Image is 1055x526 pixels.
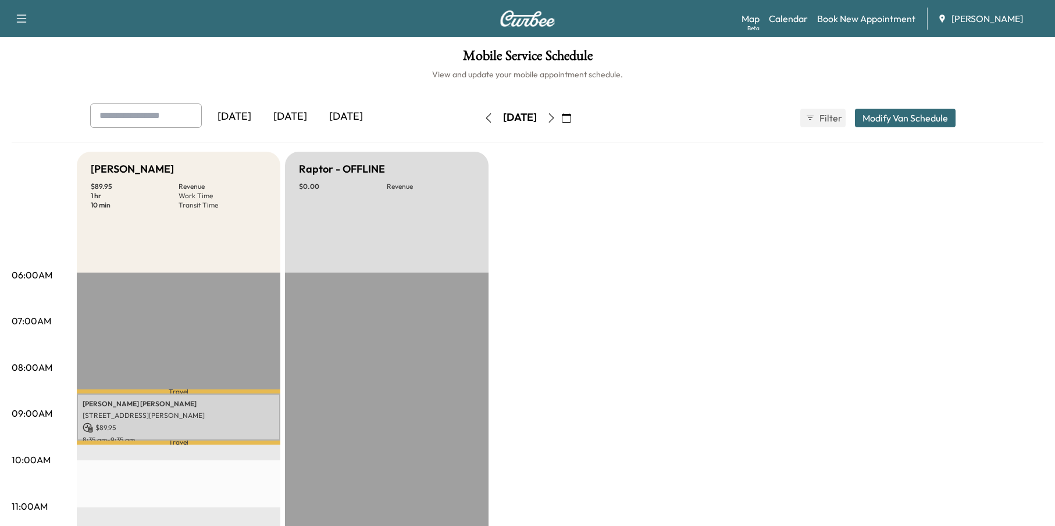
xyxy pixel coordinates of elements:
button: Filter [800,109,846,127]
p: 1 hr [91,191,179,201]
p: Revenue [179,182,266,191]
img: Curbee Logo [500,10,555,27]
p: Revenue [387,182,475,191]
h5: Raptor - OFFLINE [299,161,385,177]
div: [DATE] [206,103,262,130]
h5: [PERSON_NAME] [91,161,174,177]
p: Travel [77,389,280,393]
span: [PERSON_NAME] [951,12,1023,26]
h1: Mobile Service Schedule [12,49,1043,69]
p: 10:00AM [12,453,51,467]
p: 11:00AM [12,499,48,513]
a: MapBeta [742,12,760,26]
p: $ 89.95 [83,423,275,433]
span: Filter [819,111,840,125]
p: [PERSON_NAME] [PERSON_NAME] [83,399,275,409]
div: [DATE] [318,103,374,130]
p: [STREET_ADDRESS][PERSON_NAME] [83,411,275,420]
p: 06:00AM [12,268,52,282]
button: Modify Van Schedule [855,109,956,127]
a: Book New Appointment [817,12,915,26]
p: 10 min [91,201,179,210]
p: $ 0.00 [299,182,387,191]
p: 07:00AM [12,314,51,328]
p: Transit Time [179,201,266,210]
h6: View and update your mobile appointment schedule. [12,69,1043,80]
p: $ 89.95 [91,182,179,191]
p: 09:00AM [12,406,52,420]
div: [DATE] [262,103,318,130]
div: Beta [747,24,760,33]
div: [DATE] [503,110,537,125]
p: Work Time [179,191,266,201]
a: Calendar [769,12,808,26]
p: 08:00AM [12,360,52,374]
p: 8:35 am - 9:35 am [83,435,275,445]
p: Travel [77,441,280,445]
